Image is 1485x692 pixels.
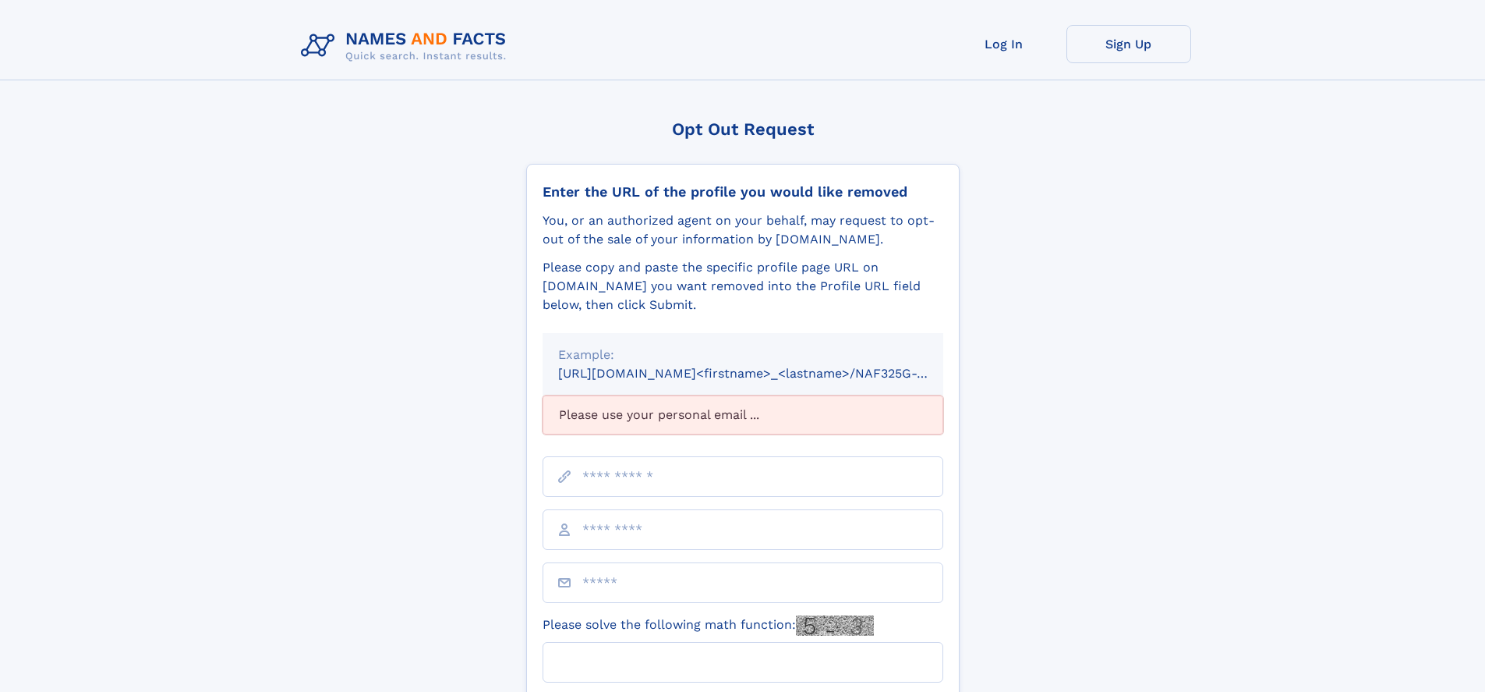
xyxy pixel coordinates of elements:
div: Opt Out Request [526,119,960,139]
a: Log In [942,25,1066,63]
div: Please use your personal email ... [543,396,943,435]
a: Sign Up [1066,25,1191,63]
div: You, or an authorized agent on your behalf, may request to opt-out of the sale of your informatio... [543,211,943,249]
label: Please solve the following math function: [543,616,874,636]
small: [URL][DOMAIN_NAME]<firstname>_<lastname>/NAF325G-xxxxxxxx [558,366,973,381]
div: Example: [558,346,928,364]
img: Logo Names and Facts [295,25,519,67]
div: Enter the URL of the profile you would like removed [543,183,943,201]
div: Please copy and paste the specific profile page URL on [DOMAIN_NAME] you want removed into the Pr... [543,258,943,314]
